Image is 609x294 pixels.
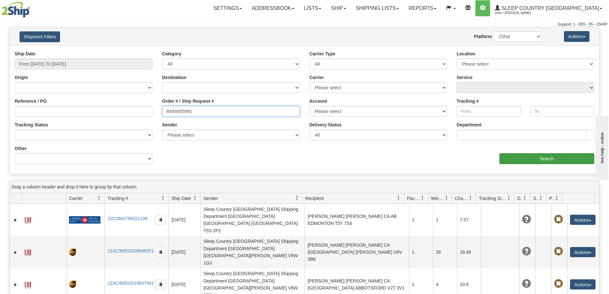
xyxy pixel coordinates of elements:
button: Actions [570,215,596,225]
label: Category [162,51,182,57]
span: Shipment Issues [533,195,539,202]
td: Sleep Country [GEOGRAPHIC_DATA] Shipping Department [GEOGRAPHIC_DATA] [GEOGRAPHIC_DATA][PERSON_NA... [200,236,305,268]
button: Actions [564,31,589,42]
span: Pickup Not Assigned [554,279,563,288]
a: Carrier filter column settings [94,193,105,203]
label: Platform [474,33,492,40]
label: Department [457,122,481,128]
label: Ship Date [15,51,35,57]
a: Expand [12,282,19,288]
label: Delivery Status [309,122,342,128]
a: Charge filter column settings [465,193,476,203]
span: Carrier [69,195,83,202]
button: Actions [570,247,596,257]
a: Label [25,247,31,257]
div: grid grouping header [10,181,599,193]
td: 1 [433,204,457,236]
span: Pickup Status [549,195,555,202]
button: Copy to clipboard [155,280,166,289]
a: Ship [326,0,351,16]
span: Charge [455,195,468,202]
span: Tracking Status [479,195,507,202]
a: Addressbook [247,0,299,16]
a: Tracking Status filter column settings [504,193,514,203]
button: Copy to clipboard [155,215,166,225]
img: logo2044.jpg [2,2,30,18]
span: Pickup Not Assigned [554,215,563,224]
a: Recipient filter column settings [393,193,404,203]
label: Other [15,145,27,152]
span: Unknown [522,247,531,256]
a: Packages filter column settings [417,193,428,203]
div: live help - online [5,5,59,10]
a: 1021964796021109 [107,216,147,221]
a: Tracking # filter column settings [158,193,168,203]
button: Copy to clipboard [155,247,166,257]
td: 26 [433,236,457,268]
a: Lists [299,0,326,16]
label: Origin [15,74,28,81]
label: Account [309,98,327,104]
img: 8 - UPS [69,248,76,256]
td: [PERSON_NAME] [PERSON_NAME] CA AB EDMONTON T5T 7S4 [305,204,409,236]
input: From [457,106,520,117]
a: Shipping lists [351,0,404,16]
a: Label [25,214,31,225]
span: Weight [431,195,444,202]
span: Pickup Not Assigned [554,247,563,256]
a: Label [25,279,31,289]
span: Tracking # [107,195,128,202]
td: [DATE] [168,204,200,236]
td: 1 [409,204,433,236]
span: Recipient [305,195,324,202]
label: Carrier [309,74,324,81]
label: Service [457,74,472,81]
a: Weight filter column settings [441,193,452,203]
iframe: chat widget [594,114,608,179]
label: Tracking Status [15,122,48,128]
a: Sleep Country [GEOGRAPHIC_DATA] 2044 / [PERSON_NAME] [490,0,607,16]
span: Delivery Status [517,195,523,202]
a: Delivery Status filter column settings [519,193,530,203]
td: [DATE] [168,236,200,268]
a: Settings [208,0,247,16]
td: Sleep Country [GEOGRAPHIC_DATA] Shipping Department [GEOGRAPHIC_DATA] [GEOGRAPHIC_DATA] [GEOGRAPH... [200,204,305,236]
a: Sender filter column settings [292,193,302,203]
td: [PERSON_NAME] [PERSON_NAME] CA [GEOGRAPHIC_DATA] [PERSON_NAME] V8V 0B6 [305,236,409,268]
label: Order # / Ship Request # [162,98,214,104]
span: 2044 / [PERSON_NAME] [495,10,543,16]
img: 20 - Canada Post [69,216,100,224]
button: Actions [570,279,596,290]
a: Ship Date filter column settings [190,193,200,203]
a: Shipment Issues filter column settings [535,193,546,203]
a: Pickup Status filter column settings [551,193,562,203]
label: Sender [162,122,177,128]
label: Destination [162,74,186,81]
span: Unknown [522,215,531,224]
label: Location [457,51,475,57]
label: Reference / PO [15,98,47,104]
button: Shipment Filters [20,31,60,42]
a: Expand [12,217,19,223]
span: Ship Date [171,195,191,202]
label: Carrier Type [309,51,335,57]
label: Tracking # [457,98,479,104]
a: 1ZAC90932019647942 [107,281,154,286]
img: 8 - UPS [69,280,76,288]
span: Packages [407,195,420,202]
td: 7.57 [457,204,481,236]
span: Unknown [522,279,531,288]
td: 18.48 [457,236,481,268]
a: Reports [404,0,441,16]
input: Search [499,153,594,164]
span: Sleep Country [GEOGRAPHIC_DATA] [500,5,599,11]
a: Expand [12,249,19,256]
td: 1 [409,236,433,268]
a: 1ZAC90932009848351 [107,248,154,253]
span: Sender [203,195,218,202]
input: To [530,106,594,117]
div: Support: 1 - 855 - 55 - 2SHIP [2,22,607,27]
